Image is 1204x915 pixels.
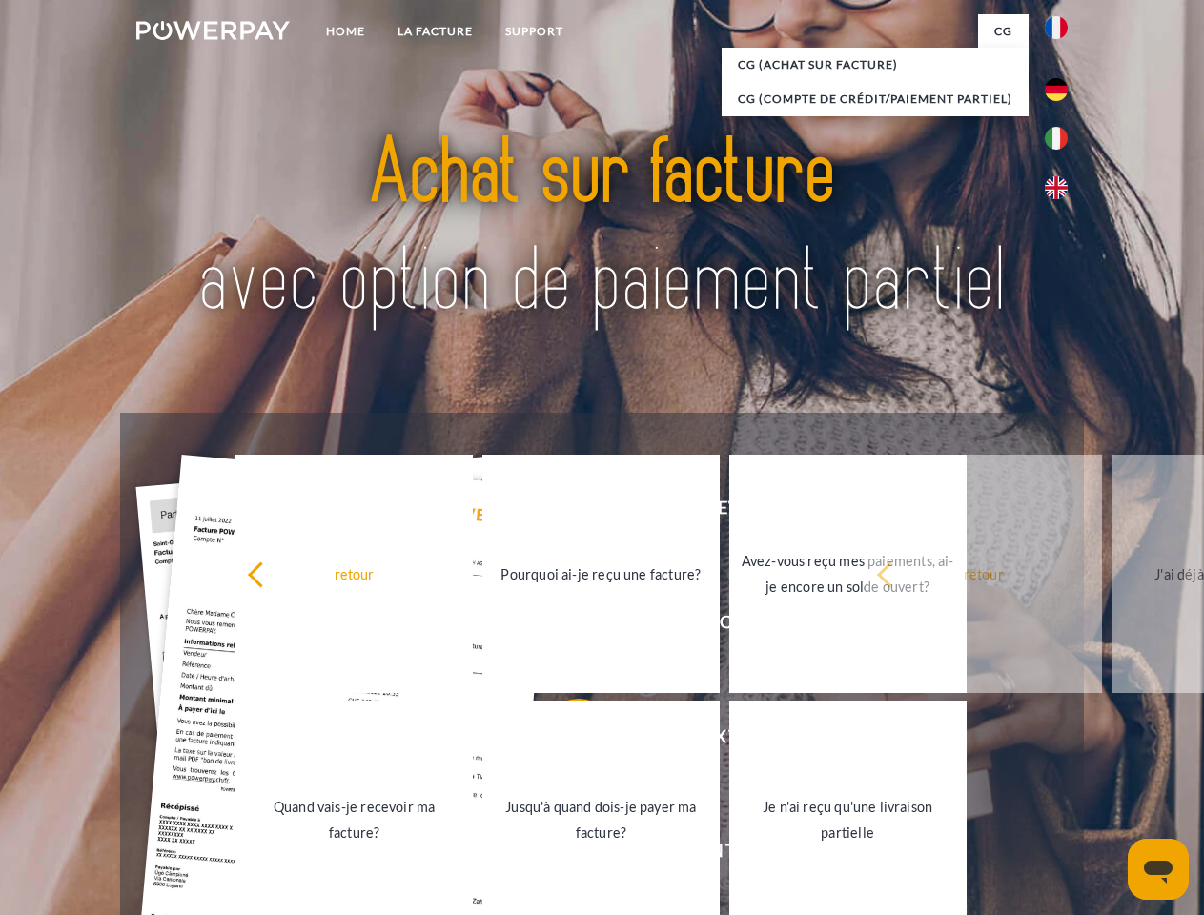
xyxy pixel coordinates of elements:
[247,794,461,845] div: Quand vais-je recevoir ma facture?
[729,455,967,693] a: Avez-vous reçu mes paiements, ai-je encore un solde ouvert?
[1045,78,1068,101] img: de
[1045,127,1068,150] img: it
[247,560,461,586] div: retour
[722,48,1029,82] a: CG (achat sur facture)
[1045,16,1068,39] img: fr
[876,560,1091,586] div: retour
[494,560,708,586] div: Pourquoi ai-je reçu une facture?
[741,794,955,845] div: Je n'ai reçu qu'une livraison partielle
[310,14,381,49] a: Home
[1128,839,1189,900] iframe: Bouton de lancement de la fenêtre de messagerie
[978,14,1029,49] a: CG
[494,794,708,845] div: Jusqu'à quand dois-je payer ma facture?
[381,14,489,49] a: LA FACTURE
[136,21,290,40] img: logo-powerpay-white.svg
[722,82,1029,116] a: CG (Compte de crédit/paiement partiel)
[1045,176,1068,199] img: en
[489,14,580,49] a: Support
[741,548,955,600] div: Avez-vous reçu mes paiements, ai-je encore un solde ouvert?
[182,91,1022,365] img: title-powerpay_fr.svg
